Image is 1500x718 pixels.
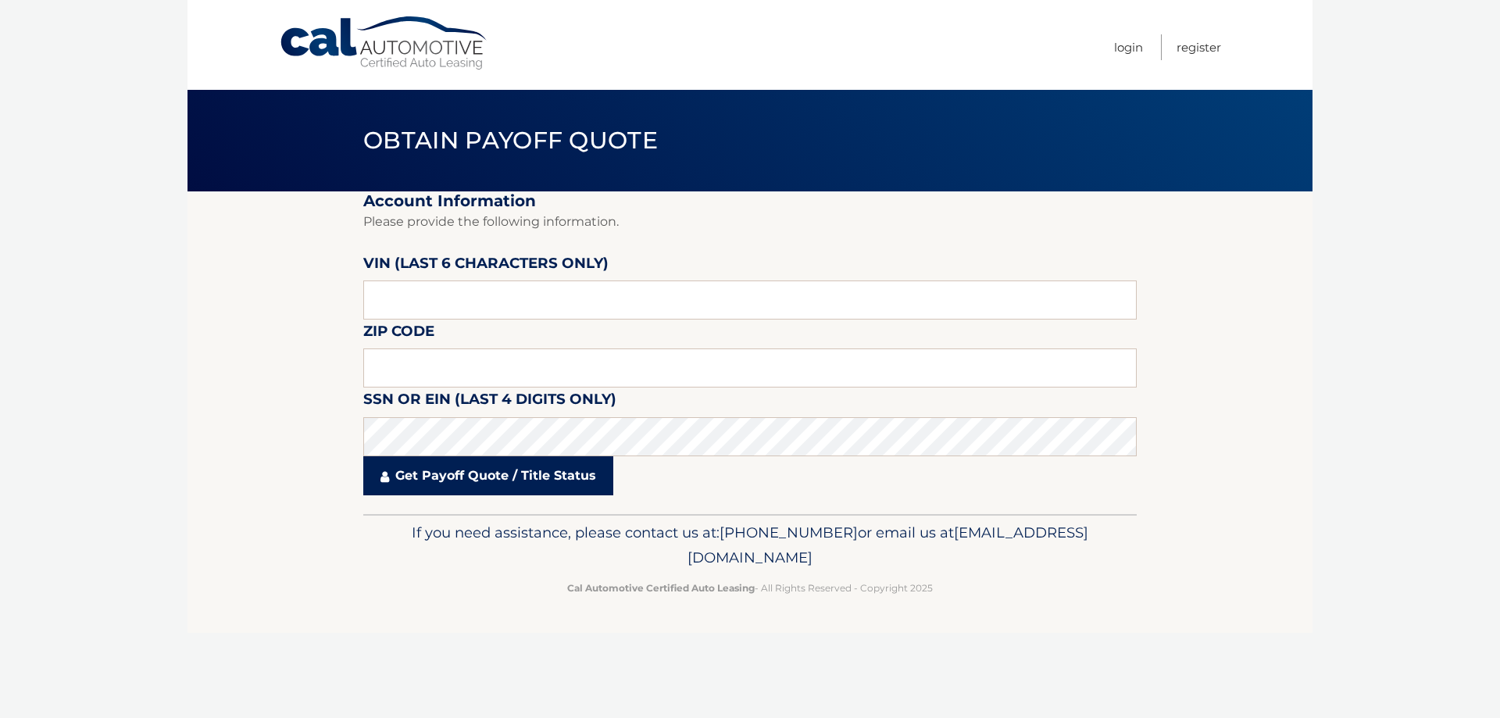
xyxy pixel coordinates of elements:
label: VIN (last 6 characters only) [363,252,609,280]
label: SSN or EIN (last 4 digits only) [363,388,616,416]
strong: Cal Automotive Certified Auto Leasing [567,582,755,594]
label: Zip Code [363,320,434,348]
a: Register [1177,34,1221,60]
a: Login [1114,34,1143,60]
p: - All Rights Reserved - Copyright 2025 [373,580,1127,596]
span: [PHONE_NUMBER] [720,523,858,541]
p: If you need assistance, please contact us at: or email us at [373,520,1127,570]
p: Please provide the following information. [363,211,1137,233]
a: Get Payoff Quote / Title Status [363,456,613,495]
span: Obtain Payoff Quote [363,126,658,155]
a: Cal Automotive [279,16,490,71]
h2: Account Information [363,191,1137,211]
